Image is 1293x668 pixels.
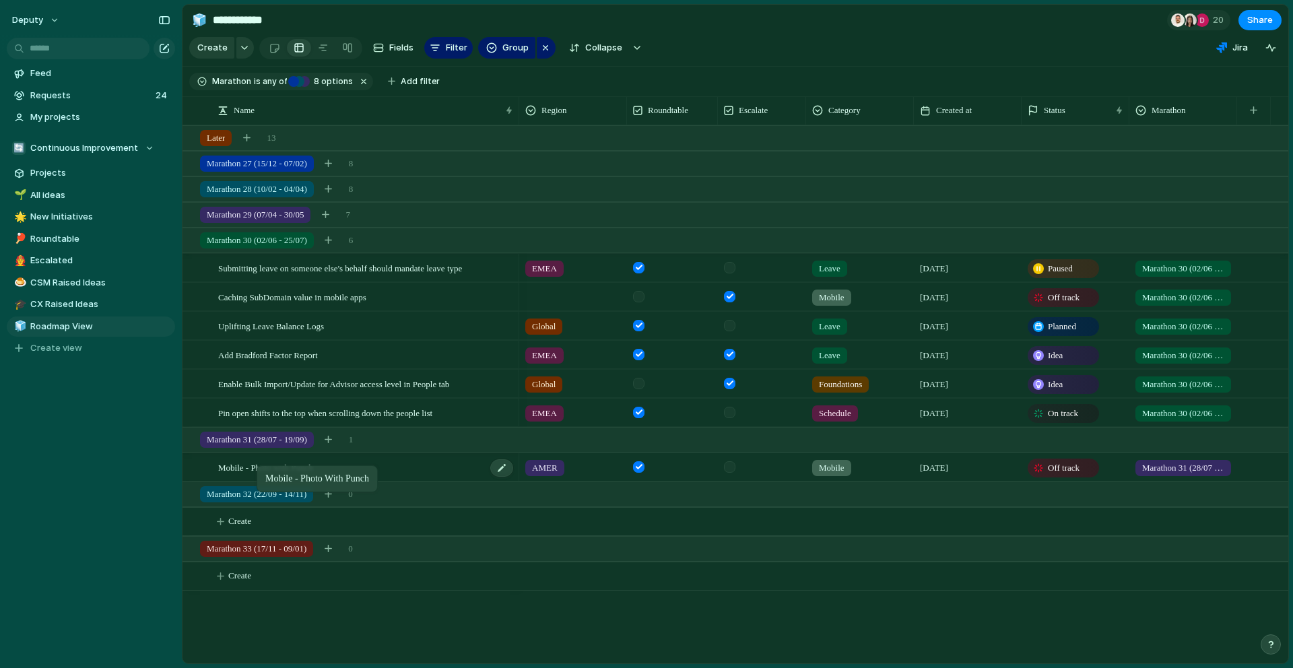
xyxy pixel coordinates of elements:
[920,407,948,420] span: [DATE]
[218,289,366,304] span: Caching SubDomain value in mobile apps
[197,41,228,55] span: Create
[30,320,170,333] span: Roadmap View
[30,210,170,224] span: New Initiatives
[218,405,432,420] span: Pin open shifts to the top when scrolling down the people list
[1142,320,1224,333] span: Marathon 30 (02/06 - 25/07)
[7,185,175,205] div: 🌱All ideas
[920,291,948,304] span: [DATE]
[446,41,467,55] span: Filter
[1142,378,1224,391] span: Marathon 30 (02/06 - 25/07)
[7,294,175,314] a: 🎓CX Raised Ideas
[819,262,840,275] span: Leave
[207,488,306,501] span: Marathon 32 (22/09 - 14/11)
[30,166,170,180] span: Projects
[502,41,529,55] span: Group
[1247,13,1273,27] span: Share
[30,254,170,267] span: Escalated
[819,291,844,304] span: Mobile
[389,41,413,55] span: Fields
[1048,407,1078,420] span: On track
[7,338,175,358] button: Create view
[30,298,170,311] span: CX Raised Ideas
[267,131,275,145] span: 13
[1142,461,1224,475] span: Marathon 31 (28/07 - 19/09)
[12,141,26,155] div: 🔄
[348,542,353,556] span: 0
[819,320,840,333] span: Leave
[310,76,321,86] span: 8
[532,378,556,391] span: Global
[12,298,26,311] button: 🎓
[30,67,170,80] span: Feed
[261,75,287,88] span: any of
[532,349,557,362] span: EMEA
[541,104,567,117] span: Region
[14,231,24,246] div: 🏓
[345,208,350,222] span: 7
[532,461,558,475] span: AMER
[1152,104,1186,117] span: Marathon
[218,260,462,275] span: Submitting leave on someone else's behalf should mandate leave type
[819,407,851,420] span: Schedule
[228,569,251,582] span: Create
[30,89,152,102] span: Requests
[6,9,67,31] button: deputy
[14,319,24,334] div: 🧊
[348,488,353,501] span: 0
[648,104,688,117] span: Roundtable
[368,37,419,59] button: Fields
[7,138,175,158] button: 🔄Continuous Improvement
[7,250,175,271] div: 👨‍🚒Escalated
[207,542,306,556] span: Marathon 33 (17/11 - 09/01)
[424,37,473,59] button: Filter
[1238,10,1282,30] button: Share
[12,232,26,246] button: 🏓
[1232,41,1248,55] span: Jira
[218,347,318,362] span: Add Bradford Factor Report
[7,107,175,127] a: My projects
[12,210,26,224] button: 🌟
[349,433,354,446] span: 1
[207,131,225,145] span: Later
[561,37,629,59] button: Collapse
[207,182,307,196] span: Marathon 28 (10/02 - 04/04)
[1142,291,1224,304] span: Marathon 30 (02/06 - 25/07)
[1044,104,1065,117] span: Status
[12,320,26,333] button: 🧊
[819,378,862,391] span: Foundations
[189,9,210,31] button: 🧊
[212,75,251,88] span: Marathon
[1048,291,1080,304] span: Off track
[532,407,557,420] span: EMEA
[265,473,369,484] div: Mobile - Photo with Punch
[349,234,354,247] span: 6
[1142,349,1224,362] span: Marathon 30 (02/06 - 25/07)
[1142,262,1224,275] span: Marathon 30 (02/06 - 25/07)
[1048,262,1073,275] span: Paused
[12,189,26,202] button: 🌱
[7,229,175,249] a: 🏓Roundtable
[7,273,175,293] a: 🍮CSM Raised Ideas
[380,72,448,91] button: Add filter
[14,297,24,312] div: 🎓
[207,234,307,247] span: Marathon 30 (02/06 - 25/07)
[1048,349,1063,362] span: Idea
[828,104,861,117] span: Category
[1048,320,1076,333] span: Planned
[1213,13,1228,27] span: 20
[920,262,948,275] span: [DATE]
[14,253,24,269] div: 👨‍🚒
[14,209,24,225] div: 🌟
[192,11,207,29] div: 🧊
[207,208,304,222] span: Marathon 29 (07/04 - 30/05
[819,349,840,362] span: Leave
[234,104,255,117] span: Name
[218,376,449,391] span: Enable Bulk Import/Update for Advisor access level in People tab
[288,74,356,89] button: 8 options
[7,63,175,83] a: Feed
[30,276,170,290] span: CSM Raised Ideas
[532,320,556,333] span: Global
